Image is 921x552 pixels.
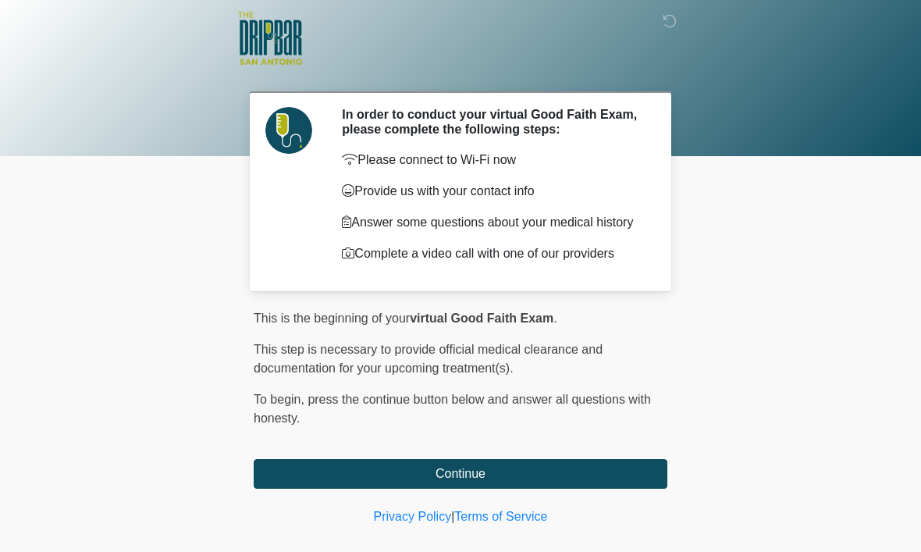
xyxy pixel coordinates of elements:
[342,182,644,201] p: Provide us with your contact info
[254,393,651,425] span: press the continue button below and answer all questions with honesty.
[238,12,302,66] img: The DRIPBaR - San Antonio Fossil Creek Logo
[451,510,454,523] a: |
[342,151,644,169] p: Please connect to Wi-Fi now
[254,393,308,406] span: To begin,
[254,312,410,325] span: This is the beginning of your
[454,510,547,523] a: Terms of Service
[342,107,644,137] h2: In order to conduct your virtual Good Faith Exam, please complete the following steps:
[254,343,603,375] span: This step is necessary to provide official medical clearance and documentation for your upcoming ...
[342,244,644,263] p: Complete a video call with one of our providers
[553,312,557,325] span: .
[410,312,553,325] strong: virtual Good Faith Exam
[342,213,644,232] p: Answer some questions about your medical history
[254,459,667,489] button: Continue
[265,107,312,154] img: Agent Avatar
[374,510,452,523] a: Privacy Policy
